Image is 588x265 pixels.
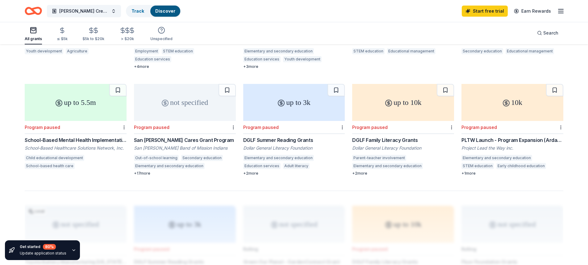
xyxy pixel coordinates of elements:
div: School-Based Mental Health Implementation Grant [25,136,127,144]
div: San [PERSON_NAME] Band of Mission Indians [134,145,236,151]
div: San [PERSON_NAME] Cares Grant Program [134,136,236,144]
div: + 4 more [134,64,236,69]
div: + 17 more [134,171,236,176]
span: Search [543,29,558,37]
div: Parent-teacher involvement [352,155,406,161]
div: STEM education [461,163,494,169]
div: Secondary education [181,155,223,161]
div: Project Lead the Way inc. [461,145,563,151]
div: STEM education [352,48,385,54]
div: Educational management [506,48,554,54]
div: Elementary and secondary education [243,155,314,161]
div: Adult literacy [283,163,310,169]
a: Earn Rewards [510,6,555,17]
div: All grants [25,36,42,41]
div: School-Based Healthcare Solutions Network, Inc. [25,145,127,151]
div: Program paused [352,125,388,130]
div: Program paused [243,125,279,130]
div: Elementary and secondary education [243,48,314,54]
div: ≤ $5k [57,36,68,41]
div: Employment [134,48,159,54]
div: Program paused [25,125,60,130]
a: Track [131,8,144,14]
a: 10kProgram pausedPLTW Launch - Program Expansion (Ardagh Group)Project Lead the Way inc.Elementar... [461,84,563,176]
div: Education services [134,56,171,62]
div: Elementary and secondary education [134,163,205,169]
div: + 2 more [243,171,345,176]
div: up to 3k [243,84,345,121]
div: PLTW Launch - Program Expansion (Ardagh Group) [461,136,563,144]
a: Discover [155,8,175,14]
div: Get started [20,244,66,250]
a: Home [25,4,42,18]
div: Update application status [20,251,66,256]
div: up to 10k [352,84,454,121]
div: Elementary and secondary education [461,155,532,161]
div: Program paused [461,125,497,130]
button: TrackDiscover [126,5,181,17]
div: Dollar General Literacy Foundation [352,145,454,151]
div: STEM education [162,48,194,54]
button: Search [532,27,563,39]
div: Education services [243,163,281,169]
div: + 1 more [461,171,563,176]
button: Unspecified [150,24,173,44]
div: Education services [243,56,281,62]
div: Secondary education [461,48,503,54]
div: Cycling [324,56,340,62]
div: Youth development [283,56,322,62]
div: Unspecified [150,36,173,41]
div: DGLF Family Literacy Grants [352,136,454,144]
span: [PERSON_NAME] Crew Cafe and General Store at [GEOGRAPHIC_DATA] [59,7,109,15]
div: Out-of-school learning [134,155,179,161]
div: Early childhood education [496,163,546,169]
div: $5k to $20k [82,36,104,41]
button: > $20k [119,24,136,44]
div: 10k [461,84,563,121]
div: Educational management [387,48,436,54]
div: Child educational development [25,155,84,161]
a: up to 5.5mProgram pausedSchool-Based Mental Health Implementation GrantSchool-Based Healthcare So... [25,84,127,171]
a: Start free trial [462,6,508,17]
button: All grants [25,24,42,44]
div: + 2 more [352,171,454,176]
div: DGLF Summer Reading Grants [243,136,345,144]
a: up to 10kProgram pausedDGLF Family Literacy GrantsDollar General Literacy FoundationParent-teache... [352,84,454,176]
div: Agriculture [66,48,89,54]
div: Dollar General Literacy Foundation [243,145,345,151]
div: up to 5.5m [25,84,127,121]
div: not specified [134,84,236,121]
div: Youth development [25,48,63,54]
a: not specifiedProgram pausedSan [PERSON_NAME] Cares Grant ProgramSan [PERSON_NAME] Band of Mission... [134,84,236,176]
div: + 3 more [243,64,345,69]
button: [PERSON_NAME] Crew Cafe and General Store at [GEOGRAPHIC_DATA] [47,5,121,17]
div: Elementary and secondary education [352,163,423,169]
a: up to 3kProgram pausedDGLF Summer Reading GrantsDollar General Literacy FoundationElementary and ... [243,84,345,176]
button: $5k to $20k [82,24,104,44]
div: Equal opportunity in education [174,56,231,62]
button: ≤ $5k [57,24,68,44]
div: Program paused [134,125,169,130]
div: School-based health care [25,163,75,169]
div: 80 % [43,244,56,250]
div: > $20k [119,36,136,41]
